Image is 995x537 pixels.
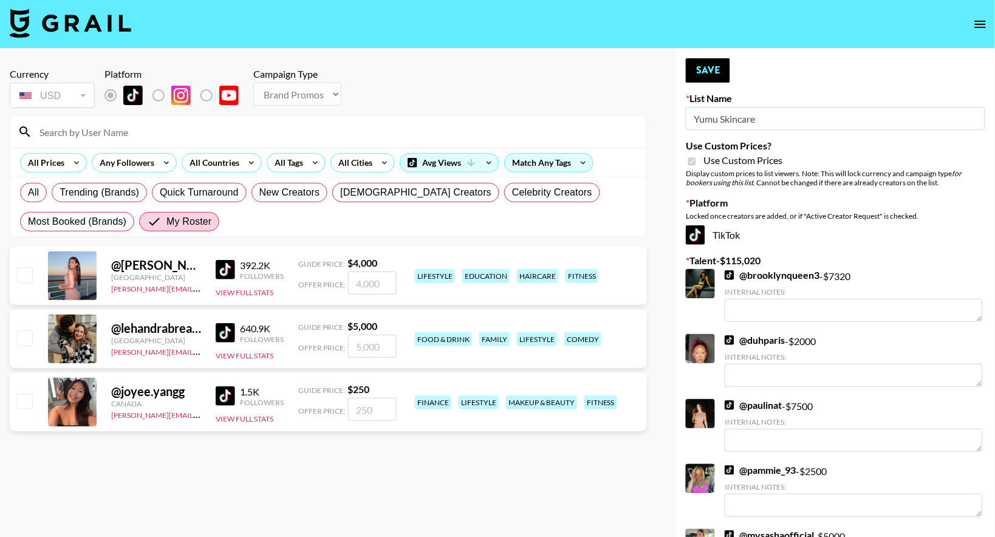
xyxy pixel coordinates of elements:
[686,140,985,152] label: Use Custom Prices?
[111,282,349,293] a: [PERSON_NAME][EMAIL_ADDRESS][PERSON_NAME][DOMAIN_NAME]
[725,269,819,281] a: @brooklynqueen3
[686,92,985,104] label: List Name
[104,68,248,80] div: Platform
[347,383,369,395] strong: $ 250
[111,345,349,357] a: [PERSON_NAME][EMAIL_ADDRESS][PERSON_NAME][DOMAIN_NAME]
[400,154,499,172] div: Avg Views
[566,269,598,283] div: fitness
[104,83,248,108] div: List locked to TikTok.
[506,395,577,409] div: makeup & beauty
[10,9,131,38] img: Grail Talent
[160,185,239,200] span: Quick Turnaround
[298,343,346,352] span: Offer Price:
[216,260,235,279] img: TikTok
[216,323,235,343] img: TikTok
[123,86,143,105] img: TikTok
[415,269,455,283] div: lifestyle
[686,225,985,245] div: TikTok
[564,332,601,346] div: comedy
[166,214,211,229] span: My Roster
[686,197,985,209] label: Platform
[462,269,510,283] div: education
[725,287,983,296] div: Internal Notes:
[725,399,782,411] a: @paulinat
[240,323,284,335] div: 640.9K
[479,332,510,346] div: family
[968,12,993,36] button: open drawer
[348,398,397,421] input: 250
[686,211,985,221] div: Locked once creators are added, or if "Active Creator Request" is checked.
[517,269,558,283] div: haircare
[60,185,139,200] span: Trending (Brands)
[32,122,639,142] input: Search by User Name
[347,257,377,268] strong: $ 4,000
[240,398,284,407] div: Followers
[725,270,734,280] img: TikTok
[703,154,782,166] span: Use Custom Prices
[725,399,983,452] div: - $ 7500
[348,335,397,358] input: 5,000
[348,272,397,295] input: 4,000
[240,272,284,281] div: Followers
[725,400,734,410] img: TikTok
[171,86,191,105] img: Instagram
[240,386,284,398] div: 1.5K
[725,464,983,517] div: - $ 2500
[686,169,985,187] div: Display custom prices to list viewers. Note: This will lock currency and campaign type . Cannot b...
[298,406,346,416] span: Offer Price:
[725,417,983,426] div: Internal Notes:
[347,320,377,332] strong: $ 5,000
[259,185,320,200] span: New Creators
[725,334,983,387] div: - $ 2000
[240,259,284,272] div: 392.2K
[725,482,983,491] div: Internal Notes:
[340,185,491,200] span: [DEMOGRAPHIC_DATA] Creators
[725,269,983,322] div: - $ 7320
[725,352,983,361] div: Internal Notes:
[12,85,92,106] div: USD
[216,414,273,423] button: View Full Stats
[415,332,472,346] div: food & drink
[21,154,67,172] div: All Prices
[298,386,345,395] span: Guide Price:
[219,86,239,105] img: YouTube
[111,384,201,399] div: @ joyee.yangg
[725,334,785,346] a: @duhparis
[111,408,349,420] a: [PERSON_NAME][EMAIL_ADDRESS][PERSON_NAME][DOMAIN_NAME]
[331,154,375,172] div: All Cities
[686,58,730,83] button: Save
[28,185,39,200] span: All
[725,464,796,476] a: @pammie_93
[111,258,201,273] div: @ [PERSON_NAME]
[415,395,451,409] div: finance
[240,335,284,344] div: Followers
[512,185,592,200] span: Celebrity Creators
[10,80,95,111] div: Currency is locked to USD
[182,154,242,172] div: All Countries
[216,386,235,406] img: TikTok
[111,336,201,345] div: [GEOGRAPHIC_DATA]
[505,154,593,172] div: Match Any Tags
[111,399,201,408] div: Canada
[298,259,345,268] span: Guide Price:
[267,154,306,172] div: All Tags
[298,280,346,289] span: Offer Price:
[216,351,273,360] button: View Full Stats
[725,335,734,345] img: TikTok
[686,225,705,245] img: TikTok
[253,68,341,80] div: Campaign Type
[111,321,201,336] div: @ lehandrabreanne
[216,288,273,297] button: View Full Stats
[10,68,95,80] div: Currency
[28,214,126,229] span: Most Booked (Brands)
[517,332,557,346] div: lifestyle
[686,255,985,267] label: Talent - $ 115,020
[686,169,962,187] em: for bookers using this list
[298,323,345,332] span: Guide Price:
[584,395,617,409] div: fitness
[111,273,201,282] div: [GEOGRAPHIC_DATA]
[459,395,499,409] div: lifestyle
[725,465,734,475] img: TikTok
[92,154,157,172] div: Any Followers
